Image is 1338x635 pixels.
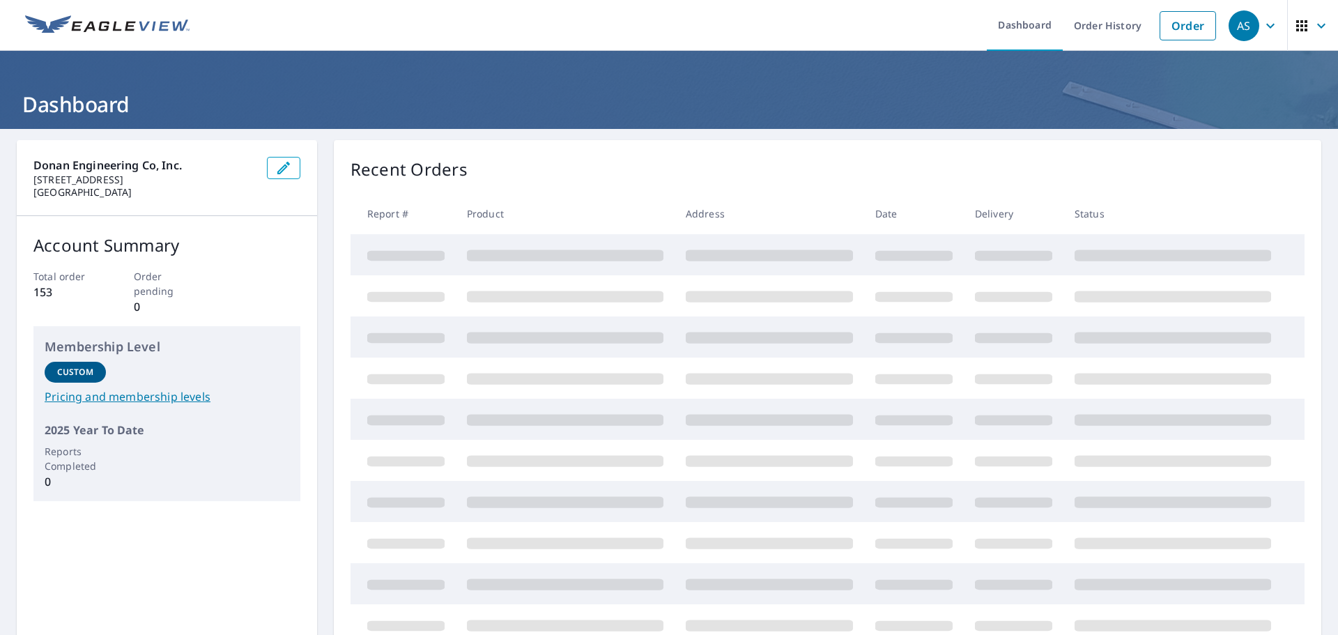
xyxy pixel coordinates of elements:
th: Product [456,193,675,234]
img: EV Logo [25,15,190,36]
p: Donan Engineering Co, Inc. [33,157,256,174]
div: AS [1229,10,1259,41]
a: Pricing and membership levels [45,388,289,405]
th: Date [864,193,964,234]
p: Order pending [134,269,201,298]
p: 153 [33,284,100,300]
th: Address [675,193,864,234]
p: 2025 Year To Date [45,422,289,438]
th: Delivery [964,193,1063,234]
p: [STREET_ADDRESS] [33,174,256,186]
p: 0 [45,473,106,490]
p: Recent Orders [351,157,468,182]
th: Report # [351,193,456,234]
p: Account Summary [33,233,300,258]
p: Membership Level [45,337,289,356]
p: Reports Completed [45,444,106,473]
p: 0 [134,298,201,315]
h1: Dashboard [17,90,1321,118]
p: [GEOGRAPHIC_DATA] [33,186,256,199]
a: Order [1160,11,1216,40]
p: Custom [57,366,93,378]
th: Status [1063,193,1282,234]
p: Total order [33,269,100,284]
